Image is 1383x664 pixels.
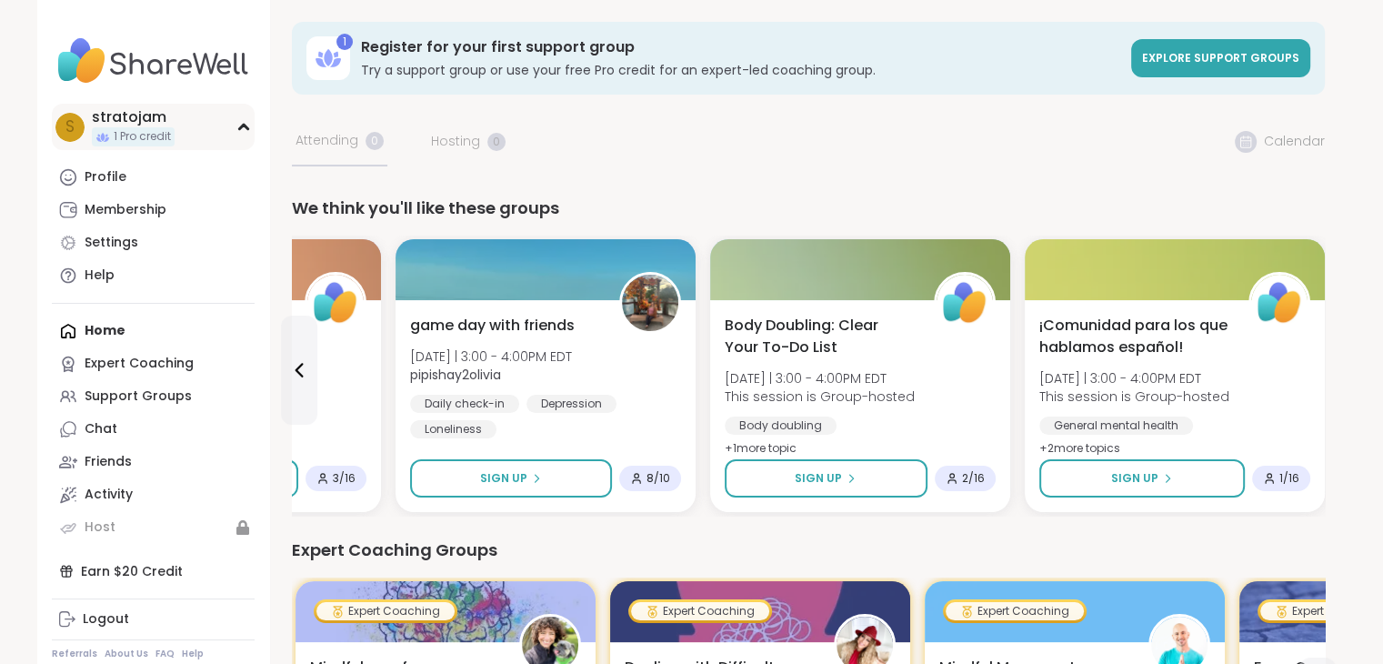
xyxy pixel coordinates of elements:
[52,603,255,636] a: Logout
[83,610,129,629] div: Logout
[52,29,255,93] img: ShareWell Nav Logo
[1039,369,1229,387] span: [DATE] | 3:00 - 4:00PM EDT
[292,196,1325,221] div: We think you'll like these groups
[52,380,255,413] a: Support Groups
[52,194,255,226] a: Membership
[361,61,1120,79] h3: Try a support group or use your free Pro credit for an expert-led coaching group.
[52,478,255,511] a: Activity
[1039,417,1193,435] div: General mental health
[725,459,927,498] button: Sign Up
[946,602,1084,620] div: Expert Coaching
[307,275,364,331] img: ShareWell
[646,471,670,486] span: 8 / 10
[85,453,132,471] div: Friends
[1039,315,1228,358] span: ¡Comunidad para los que hablamos español!
[725,369,915,387] span: [DATE] | 3:00 - 4:00PM EDT
[1039,459,1245,498] button: Sign Up
[85,355,194,373] div: Expert Coaching
[410,366,501,384] b: pipishay2olivia
[52,511,255,544] a: Host
[105,648,148,660] a: About Us
[410,420,496,438] div: Loneliness
[114,129,171,145] span: 1 Pro credit
[526,395,616,413] div: Depression
[795,470,842,487] span: Sign Up
[52,555,255,588] div: Earn $20 Credit
[962,471,985,486] span: 2 / 16
[410,395,519,413] div: Daily check-in
[1039,387,1229,406] span: This session is Group-hosted
[937,275,993,331] img: ShareWell
[1279,471,1299,486] span: 1 / 16
[182,648,204,660] a: Help
[622,275,678,331] img: pipishay2olivia
[1111,470,1158,487] span: Sign Up
[1142,50,1299,65] span: Explore support groups
[52,648,97,660] a: Referrals
[1251,275,1308,331] img: ShareWell
[725,387,915,406] span: This session is Group-hosted
[52,413,255,446] a: Chat
[361,37,1120,57] h3: Register for your first support group
[85,201,166,219] div: Membership
[85,420,117,438] div: Chat
[52,226,255,259] a: Settings
[631,602,769,620] div: Expert Coaching
[85,234,138,252] div: Settings
[52,347,255,380] a: Expert Coaching
[85,267,115,285] div: Help
[52,161,255,194] a: Profile
[725,315,914,358] span: Body Doubling: Clear Your To-Do List
[92,107,175,127] div: stratojam
[85,486,133,504] div: Activity
[52,259,255,292] a: Help
[410,459,612,498] button: Sign Up
[410,347,572,366] span: [DATE] | 3:00 - 4:00PM EDT
[65,116,75,139] span: s
[52,446,255,478] a: Friends
[1131,39,1310,77] a: Explore support groups
[480,470,527,487] span: Sign Up
[333,471,356,486] span: 3 / 16
[85,387,192,406] div: Support Groups
[155,648,175,660] a: FAQ
[85,168,126,186] div: Profile
[292,538,1325,563] div: Expert Coaching Groups
[316,602,455,620] div: Expert Coaching
[85,518,115,537] div: Host
[336,34,353,50] div: 1
[725,417,837,435] div: Body doubling
[410,315,575,337] span: game day with friends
